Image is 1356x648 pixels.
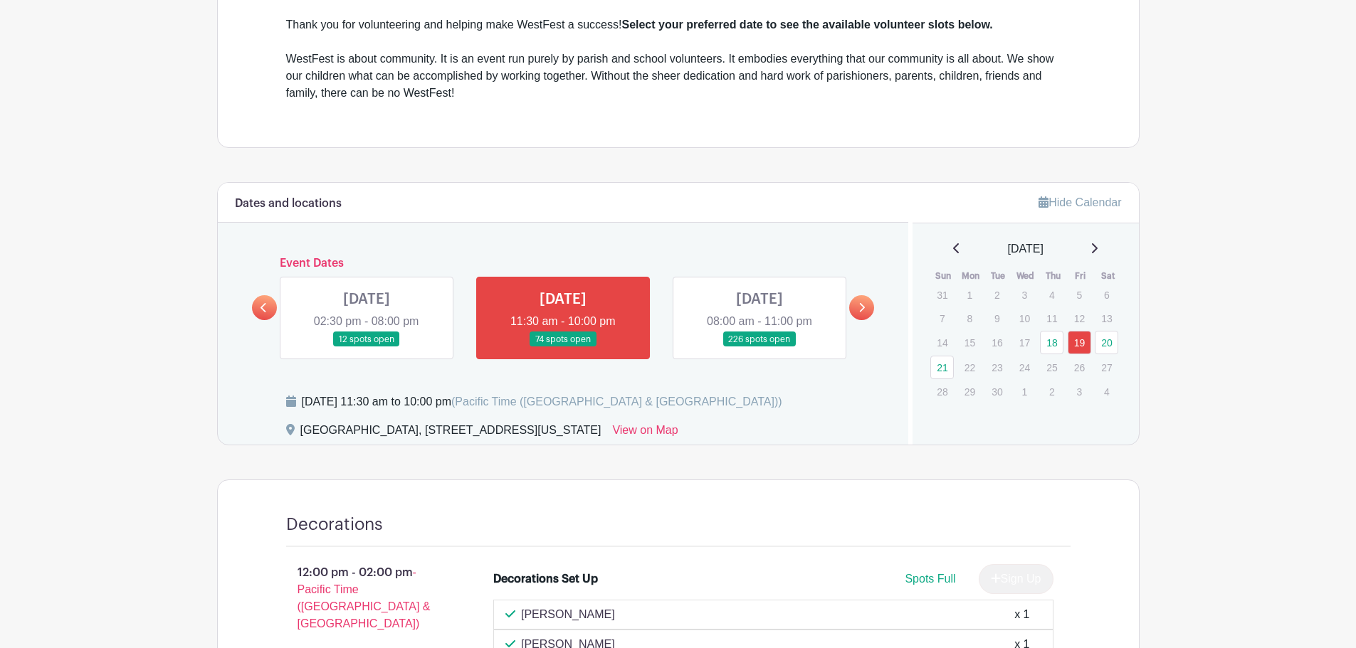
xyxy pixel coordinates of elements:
[958,356,982,378] p: 22
[1095,284,1118,306] p: 6
[985,307,1009,329] p: 9
[930,331,954,354] p: 14
[930,356,954,379] a: 21
[612,422,678,445] a: View on Map
[1095,356,1118,378] p: 27
[958,381,982,403] p: 29
[1068,284,1091,306] p: 5
[1068,307,1091,329] p: 12
[1040,284,1063,306] p: 4
[985,356,1009,378] p: 23
[286,514,383,535] h4: Decorations
[958,307,982,329] p: 8
[1039,196,1121,208] a: Hide Calendar
[1067,269,1095,283] th: Fri
[1013,284,1036,306] p: 3
[958,331,982,354] p: 15
[1095,381,1118,403] p: 4
[985,331,1009,354] p: 16
[930,381,954,403] p: 28
[984,269,1012,283] th: Tue
[930,269,957,283] th: Sun
[1013,307,1036,329] p: 10
[1040,331,1063,354] a: 18
[1040,356,1063,378] p: 25
[1095,331,1118,354] a: 20
[1068,356,1091,378] p: 26
[1039,269,1067,283] th: Thu
[905,573,955,585] span: Spots Full
[286,51,1071,102] div: WestFest is about community. It is an event run purely by parish and school volunteers. It embodi...
[1068,381,1091,403] p: 3
[493,570,598,588] div: Decorations Set Up
[263,558,471,638] p: 12:00 pm - 02:00 pm
[1008,240,1044,257] span: [DATE]
[521,606,615,623] p: [PERSON_NAME]
[985,284,1009,306] p: 2
[1012,269,1040,283] th: Wed
[958,284,982,306] p: 1
[277,257,850,270] h6: Event Dates
[957,269,985,283] th: Mon
[1094,269,1122,283] th: Sat
[1040,307,1063,329] p: 11
[235,197,342,211] h6: Dates and locations
[1068,331,1091,354] a: 19
[302,393,782,410] div: [DATE] 11:30 am to 10:00 pm
[451,395,782,408] span: (Pacific Time ([GEOGRAPHIC_DATA] & [GEOGRAPHIC_DATA]))
[1013,381,1036,403] p: 1
[286,16,1071,33] div: Thank you for volunteering and helping make WestFest a success!
[985,381,1009,403] p: 30
[1040,381,1063,403] p: 2
[1013,356,1036,378] p: 24
[1095,307,1118,329] p: 13
[1013,331,1036,354] p: 17
[930,284,954,306] p: 31
[300,422,601,445] div: [GEOGRAPHIC_DATA], [STREET_ADDRESS][US_STATE]
[621,18,992,31] strong: Select your preferred date to see the available volunteer slots below.
[930,307,954,329] p: 7
[1014,606,1029,623] div: x 1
